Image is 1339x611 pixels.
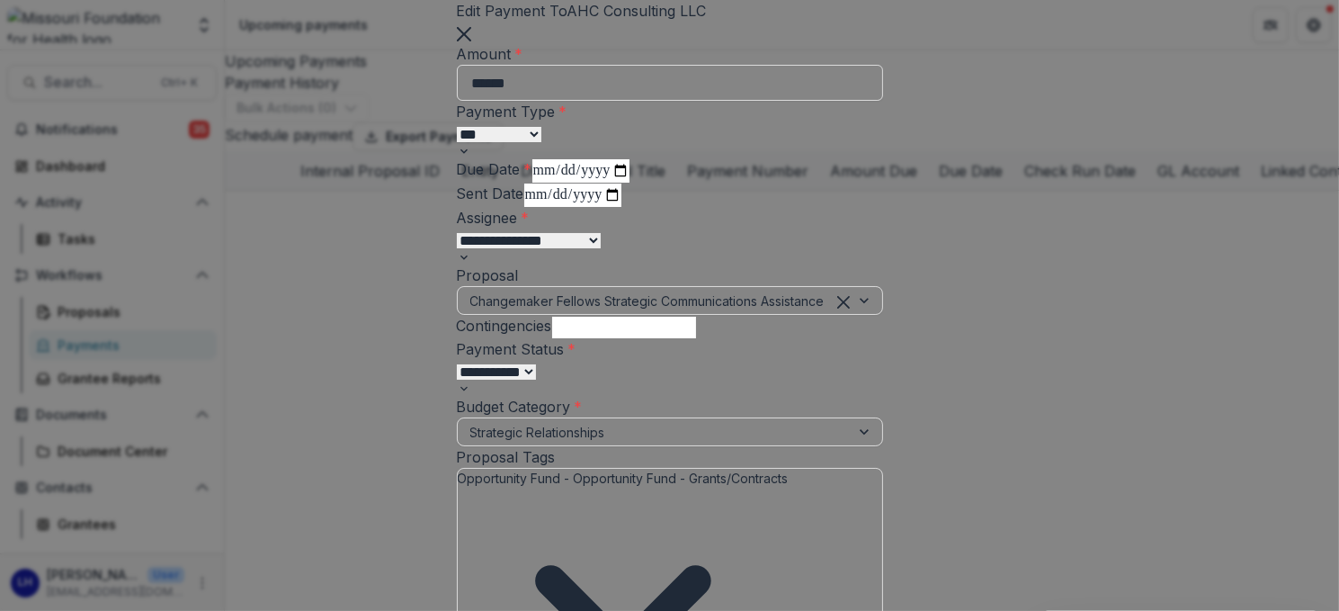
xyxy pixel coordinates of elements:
label: Proposal Tags [457,448,556,466]
label: Contingencies [457,317,552,335]
label: Assignee [457,209,530,227]
span: Opportunity Fund - Opportunity Fund - Grants/Contracts [458,471,789,486]
label: Payment Type [457,103,567,121]
label: Budget Category [457,398,583,416]
div: Clear selected options [837,292,850,310]
label: Amount [457,45,523,63]
label: Payment Status [457,340,576,358]
label: Due Date [457,160,532,178]
label: Proposal [457,266,519,284]
label: Sent Date [457,184,524,202]
button: Close [457,22,471,43]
